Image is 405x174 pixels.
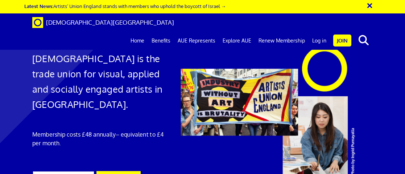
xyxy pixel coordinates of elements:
p: Membership costs £48 annually – equivalent to £4 per month. [32,130,168,147]
a: Join [333,35,351,46]
a: Log in [309,32,330,50]
h1: [DEMOGRAPHIC_DATA] is the trade union for visual, applied and socially engaged artists in [GEOGRA... [32,51,168,112]
a: AUE Represents [174,32,219,50]
strong: Latest News: [24,3,53,9]
a: Explore AUE [219,32,255,50]
a: Benefits [148,32,174,50]
a: Home [127,32,148,50]
a: Renew Membership [255,32,309,50]
a: Latest News:Artists’ Union England stands with members who uphold the boycott of Israel → [24,3,226,9]
button: search [353,33,375,48]
span: [DEMOGRAPHIC_DATA][GEOGRAPHIC_DATA] [46,19,174,26]
a: Brand [DEMOGRAPHIC_DATA][GEOGRAPHIC_DATA] [27,13,179,32]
